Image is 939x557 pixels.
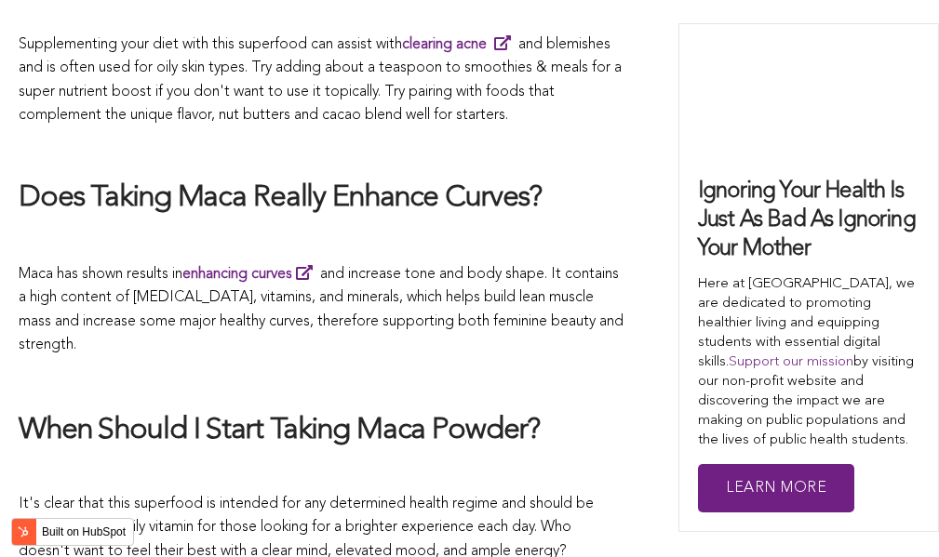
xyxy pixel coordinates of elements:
[402,37,487,52] strong: clearing acne
[34,520,133,544] label: Built on HubSpot
[402,37,518,52] a: clearing acne
[19,37,622,124] span: Supplementing your diet with this superfood can assist with and blemishes and is often used for o...
[19,267,624,353] span: Maca has shown results in and increase tone and body shape. It contains a high content of [MEDICA...
[182,267,320,282] a: enhancing curves
[698,464,854,513] a: Learn More
[12,521,34,543] img: HubSpot sprocket logo
[11,518,134,546] button: Built on HubSpot
[182,267,292,282] strong: enhancing curves
[19,412,624,451] h2: When Should I Start Taking Maca Powder?
[19,179,624,219] h2: Does Taking Maca Really Enhance Curves?
[846,468,939,557] iframe: Chat Widget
